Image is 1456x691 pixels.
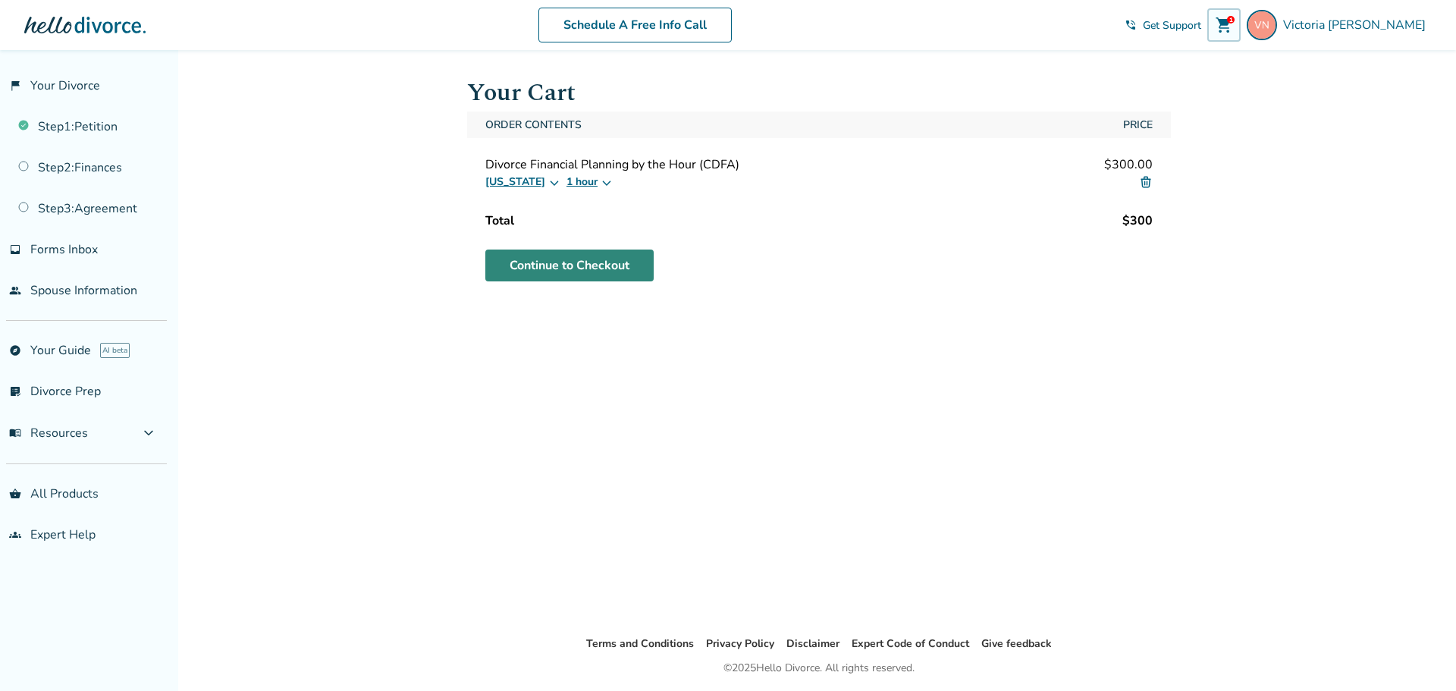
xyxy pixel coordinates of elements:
div: © 2025 Hello Divorce. All rights reserved. [723,659,915,677]
a: Expert Code of Conduct [852,636,969,651]
div: 1 [1227,16,1235,24]
span: $300.00 [1104,156,1153,173]
div: Total [485,212,514,229]
div: $ 300 [1122,212,1153,229]
button: [US_STATE] [485,173,560,191]
span: Forms Inbox [30,241,98,258]
span: flag_2 [9,80,21,92]
span: shopping_cart [1215,16,1233,34]
li: Give feedback [981,635,1052,653]
span: Victoria [PERSON_NAME] [1283,17,1432,33]
div: Order Contents [485,118,1123,132]
span: Get Support [1143,18,1201,33]
span: phone_in_talk [1125,19,1137,31]
a: Terms and Conditions [586,636,694,651]
img: Delete [1139,175,1153,189]
iframe: Chat Widget [1380,618,1456,691]
span: explore [9,344,21,356]
img: victoria.spearman.nunes@gmail.com [1247,10,1277,40]
span: Divorce Financial Planning by the Hour (CDFA) [485,156,739,173]
span: menu_book [9,427,21,439]
span: groups [9,529,21,541]
span: people [9,284,21,297]
a: Privacy Policy [706,636,774,651]
span: expand_more [140,424,158,442]
a: phone_in_talkGet Support [1125,18,1201,33]
h1: Your Cart [467,74,1171,112]
a: Schedule A Free Info Call [538,8,732,42]
span: Resources [9,425,88,441]
span: shopping_basket [9,488,21,500]
span: list_alt_check [9,385,21,397]
li: Disclaimer [786,635,839,653]
button: 1 hour [566,173,613,191]
div: Price [1123,118,1153,132]
span: inbox [9,243,21,256]
span: AI beta [100,343,130,358]
a: Continue to Checkout [485,250,654,281]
